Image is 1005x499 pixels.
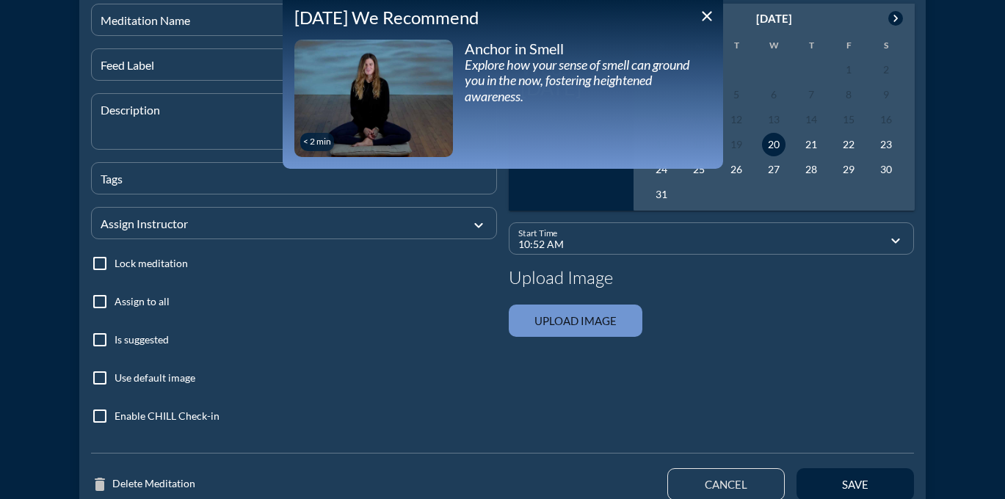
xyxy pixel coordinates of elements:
button: 31 [650,183,673,206]
div: Explore how your sense of smell can ground you in the now, fostering heightened awareness. [465,57,711,105]
th: T [793,34,829,57]
div: [DATE] We Recommend [294,7,711,29]
button: 27 [762,158,786,181]
button: 30 [874,158,898,181]
h4: Upload Image [509,267,915,288]
i: expand_more [887,232,904,249]
i: expand_more [470,216,487,234]
th: S [868,34,904,57]
textarea: Description [101,112,496,149]
input: Start Time [518,236,885,254]
th: W [755,34,791,57]
button: 20 [762,133,786,156]
button: 29 [837,158,860,181]
div: Anchor in Smell [465,40,711,57]
label: Assign to all [115,294,170,309]
th: F [830,34,866,57]
label: Enable CHILL Check-in [115,409,219,423]
button: Upload Image [509,305,642,337]
input: Meditation Name [101,17,487,35]
button: 28 [799,158,823,181]
label: Is suggested [115,332,169,347]
div: < 2 min [303,136,331,147]
button: 25 [687,158,711,181]
button: 22 [837,133,860,156]
button: 21 [799,133,823,156]
label: Lock meditation [115,256,188,271]
button: 26 [725,158,748,181]
label: Use default image [115,371,195,385]
div: cancel [694,478,758,491]
th: T [718,34,754,57]
a: Delete Meditation [91,476,195,493]
button: [DATE] [750,7,797,30]
i: close [698,7,716,25]
button: 23 [874,133,898,156]
input: Feed Label [101,62,487,80]
div: save [822,478,888,491]
input: Tags [101,175,487,194]
i: chevron_right [888,11,902,26]
button: 24 [650,158,673,181]
i: delete [91,476,112,493]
